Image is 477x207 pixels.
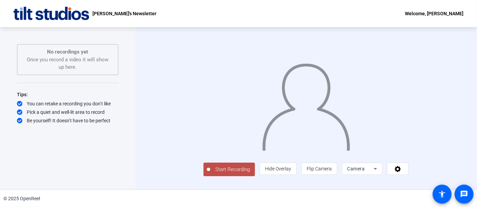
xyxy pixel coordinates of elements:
div: © 2025 OpenReel [3,195,40,202]
img: OpenReel logo [14,7,89,20]
button: Start Recording [203,163,255,176]
div: Pick a quiet and well-lit area to record [17,109,118,116]
button: Flip Camera [301,163,337,175]
div: Be yourself! It doesn’t have to be perfect [17,117,118,124]
span: Camera [347,166,365,171]
span: Hide Overlay [265,166,291,171]
mat-icon: accessibility [438,190,446,198]
div: Welcome, [PERSON_NAME] [405,9,463,18]
div: You can retake a recording you don’t like [17,100,118,107]
p: [PERSON_NAME]'s Newsletter [92,9,156,18]
div: Tips: [17,90,118,99]
button: Hide Overlay [260,163,297,175]
span: Flip Camera [307,166,332,171]
mat-icon: message [460,190,468,198]
span: Start Recording [210,166,255,173]
div: Once you record a video it will show up here. [24,48,111,71]
p: No recordings yet [24,48,111,56]
img: overlay [262,58,350,151]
